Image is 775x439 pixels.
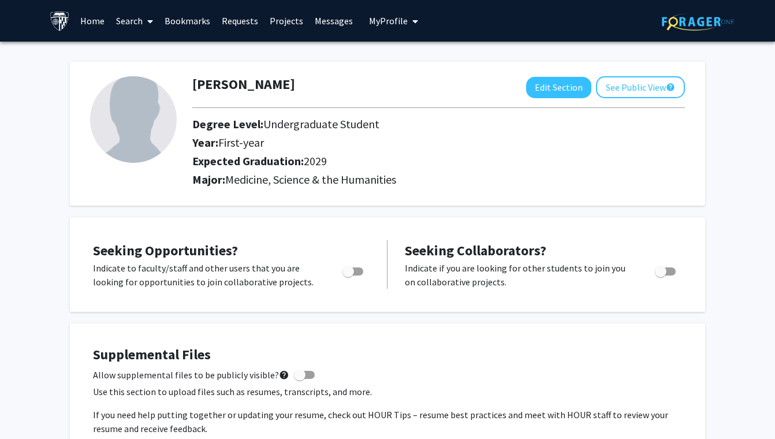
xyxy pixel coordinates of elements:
span: My Profile [369,15,408,27]
h2: Major: [192,173,685,187]
p: Indicate if you are looking for other students to join you on collaborative projects. [405,261,633,289]
span: Seeking Opportunities? [93,241,238,259]
div: Toggle [650,261,682,278]
a: Home [74,1,110,41]
span: Allow supplemental files to be publicly visible? [93,368,289,382]
p: If you need help putting together or updating your resume, check out HOUR Tips – resume best prac... [93,408,682,436]
span: First-year [218,135,264,150]
h4: Supplemental Files [93,347,682,363]
button: Edit Section [526,77,591,98]
img: Profile Picture [90,76,177,163]
a: Search [110,1,159,41]
span: Undergraduate Student [263,117,379,131]
p: Indicate to faculty/staff and other users that you are looking for opportunities to join collabor... [93,261,321,289]
iframe: Chat [9,387,49,430]
a: Projects [264,1,309,41]
h2: Year: [192,136,620,150]
span: 2029 [304,154,327,168]
button: See Public View [596,76,685,98]
img: ForagerOne Logo [662,13,734,31]
p: Use this section to upload files such as resumes, transcripts, and more. [93,385,682,399]
h2: Expected Graduation: [192,154,620,168]
h2: Degree Level: [192,117,620,131]
mat-icon: help [666,80,675,94]
mat-icon: help [279,368,289,382]
a: Requests [216,1,264,41]
a: Messages [309,1,359,41]
div: Toggle [338,261,370,278]
span: Medicine, Science & the Humanities [225,172,396,187]
a: Bookmarks [159,1,216,41]
h1: [PERSON_NAME] [192,76,295,93]
img: Johns Hopkins University Logo [50,11,70,31]
span: Seeking Collaborators? [405,241,546,259]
